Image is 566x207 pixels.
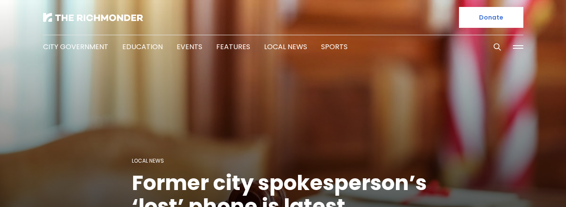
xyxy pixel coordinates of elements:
img: The Richmonder [43,13,143,22]
a: Events [177,42,202,52]
a: Education [122,42,163,52]
a: City Government [43,42,108,52]
button: Search this site [491,40,504,53]
a: Sports [321,42,348,52]
a: Features [216,42,250,52]
a: Donate [459,7,523,28]
a: Local News [264,42,307,52]
iframe: portal-trigger [348,164,566,207]
a: Local News [132,157,164,164]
